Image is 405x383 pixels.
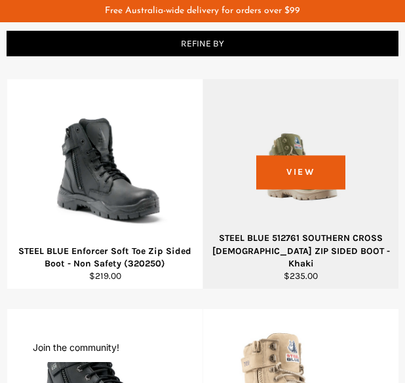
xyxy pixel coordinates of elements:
[202,79,398,289] a: STEEL BLUE 512761 SOUTHERN CROSS LADIES ZIP SIDED BOOT - KhakiSTEEL BLUE 512761 SOUTHERN CROSS [D...
[7,31,398,56] button: Refine By
[16,270,195,282] div: $219.00
[105,6,300,16] span: Free Australia-wide delivery for orders over $99
[16,245,195,270] div: STEEL BLUE Enforcer Soft Toe Zip Sided Boot - Non Safety (320250)
[7,79,202,289] a: STEEL BLUE Enforcer Soft Toe Zip Sided Boot - Non Safety (320250)STEEL BLUE Enforcer Soft Toe Zip...
[256,156,345,189] span: View
[212,232,391,270] div: STEEL BLUE 512761 SOUTHERN CROSS [DEMOGRAPHIC_DATA] ZIP SIDED BOOT - Khaki
[33,342,119,353] button: Join the community!
[16,88,195,241] img: STEEL BLUE Enforcer Soft Toe Zip Sided Boot - Non Safety (320250)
